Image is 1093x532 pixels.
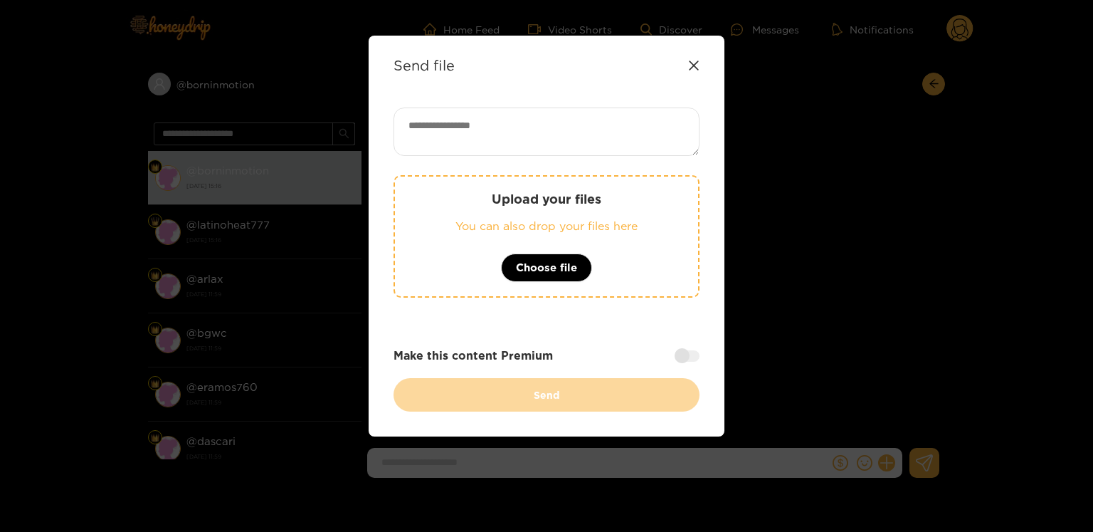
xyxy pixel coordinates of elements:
[394,378,699,412] button: Send
[501,254,592,282] button: Choose file
[423,191,670,207] p: Upload your files
[516,259,577,276] span: Choose file
[423,218,670,234] p: You can also drop your files here
[394,348,553,364] strong: Make this content Premium
[394,57,455,73] strong: Send file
